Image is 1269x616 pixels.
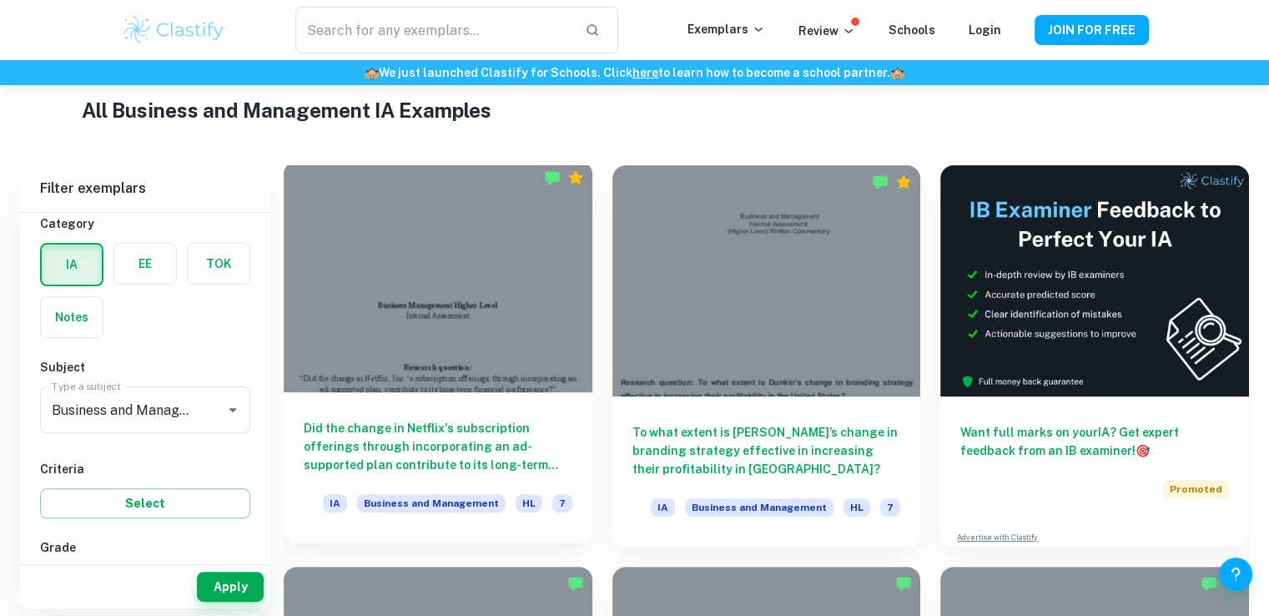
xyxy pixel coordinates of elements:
[40,488,250,518] button: Select
[114,244,176,284] button: EE
[1163,480,1229,498] span: Promoted
[40,460,250,478] h6: Criteria
[357,494,506,512] span: Business and Management
[516,494,542,512] span: HL
[685,498,833,517] span: Business and Management
[544,169,561,186] img: Marked
[940,165,1249,396] img: Thumbnail
[1219,558,1252,591] button: Help and Feedback
[3,63,1266,82] h6: We just launched Clastify for Schools. Click to learn how to become a school partner.
[284,165,592,547] a: Did the change in Netflix's subscription offerings through incorporating an ad-supported plan con...
[1035,15,1149,45] button: JOIN FOR FREE
[42,245,102,285] button: IA
[323,494,347,512] span: IA
[221,398,244,422] button: Open
[567,169,584,186] div: Premium
[41,297,103,337] button: Notes
[651,498,675,517] span: IA
[20,165,270,212] h6: Filter exemplars
[304,419,572,474] h6: Did the change in Netflix's subscription offerings through incorporating an ad-supported plan con...
[40,215,250,233] h6: Category
[940,165,1249,547] a: Want full marks on yourIA? Get expert feedback from an IB examiner!PromotedAdvertise with Clastify
[843,498,870,517] span: HL
[687,20,765,38] p: Exemplars
[40,358,250,376] h6: Subject
[895,575,912,592] img: Marked
[121,13,227,47] img: Clastify logo
[52,379,121,393] label: Type a subject
[197,572,264,602] button: Apply
[365,66,379,79] span: 🏫
[82,95,1188,125] h1: All Business and Management IA Examples
[1201,575,1217,592] img: Marked
[1136,444,1150,457] span: 🎯
[880,498,900,517] span: 7
[567,575,584,592] img: Marked
[890,66,904,79] span: 🏫
[188,244,249,284] button: TOK
[889,23,935,37] a: Schools
[295,7,571,53] input: Search for any exemplars...
[895,174,912,190] div: Premium
[798,22,855,40] p: Review
[632,423,901,478] h6: To what extent is [PERSON_NAME]’s change in branding strategy effective in increasing their profi...
[612,165,921,547] a: To what extent is [PERSON_NAME]’s change in branding strategy effective in increasing their profi...
[872,174,889,190] img: Marked
[632,66,658,79] a: here
[552,494,572,512] span: 7
[960,423,1229,460] h6: Want full marks on your IA ? Get expert feedback from an IB examiner!
[40,538,250,557] h6: Grade
[969,23,1001,37] a: Login
[957,532,1038,543] a: Advertise with Clastify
